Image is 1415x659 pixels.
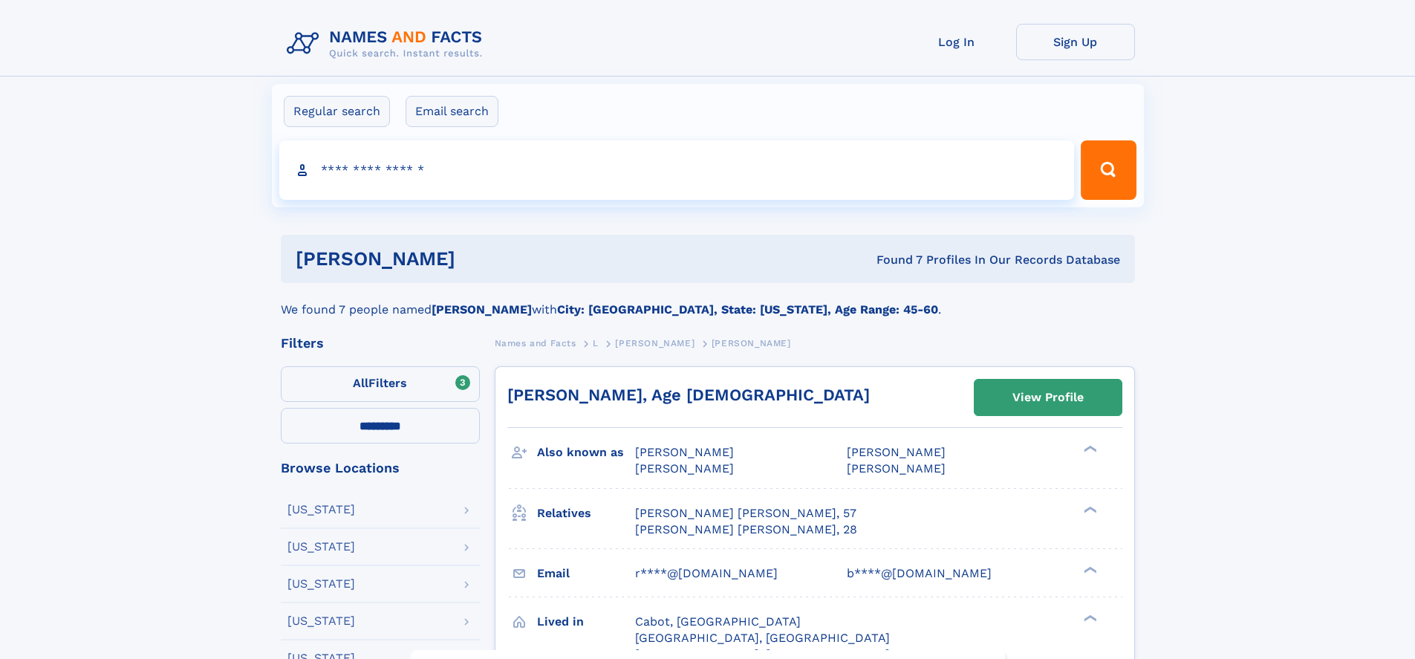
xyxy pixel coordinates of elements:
[1080,613,1098,623] div: ❯
[279,140,1075,200] input: search input
[557,302,938,316] b: City: [GEOGRAPHIC_DATA], State: [US_STATE], Age Range: 45-60
[287,504,355,516] div: [US_STATE]
[593,334,599,352] a: L
[1016,24,1135,60] a: Sign Up
[712,338,791,348] span: [PERSON_NAME]
[1080,444,1098,454] div: ❯
[897,24,1016,60] a: Log In
[615,338,695,348] span: [PERSON_NAME]
[281,366,480,402] label: Filters
[287,541,355,553] div: [US_STATE]
[537,501,635,526] h3: Relatives
[635,522,857,538] a: [PERSON_NAME] [PERSON_NAME], 28
[537,561,635,586] h3: Email
[296,250,666,268] h1: [PERSON_NAME]
[281,24,495,64] img: Logo Names and Facts
[847,461,946,475] span: [PERSON_NAME]
[635,445,734,459] span: [PERSON_NAME]
[1012,380,1084,415] div: View Profile
[1080,565,1098,574] div: ❯
[287,578,355,590] div: [US_STATE]
[666,252,1120,268] div: Found 7 Profiles In Our Records Database
[593,338,599,348] span: L
[353,376,368,390] span: All
[635,614,801,629] span: Cabot, [GEOGRAPHIC_DATA]
[537,440,635,465] h3: Also known as
[615,334,695,352] a: [PERSON_NAME]
[537,609,635,634] h3: Lived in
[406,96,498,127] label: Email search
[507,386,870,404] a: [PERSON_NAME], Age [DEMOGRAPHIC_DATA]
[281,283,1135,319] div: We found 7 people named with .
[1081,140,1136,200] button: Search Button
[281,461,480,475] div: Browse Locations
[495,334,576,352] a: Names and Facts
[975,380,1122,415] a: View Profile
[1080,504,1098,514] div: ❯
[432,302,532,316] b: [PERSON_NAME]
[635,461,734,475] span: [PERSON_NAME]
[287,615,355,627] div: [US_STATE]
[281,337,480,350] div: Filters
[847,445,946,459] span: [PERSON_NAME]
[635,631,890,645] span: [GEOGRAPHIC_DATA], [GEOGRAPHIC_DATA]
[284,96,390,127] label: Regular search
[635,505,856,522] a: [PERSON_NAME] [PERSON_NAME], 57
